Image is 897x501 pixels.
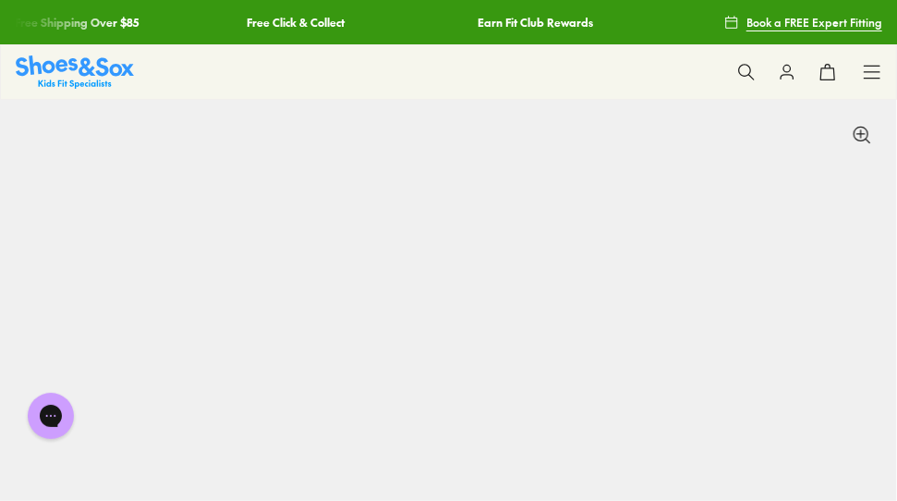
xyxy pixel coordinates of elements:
[746,14,882,31] span: Book a FREE Expert Fitting
[724,6,882,39] a: Book a FREE Expert Fitting
[18,386,83,446] iframe: Gorgias live chat messenger
[16,55,134,88] img: SNS_Logo_Responsive.svg
[16,55,134,88] a: Shoes & Sox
